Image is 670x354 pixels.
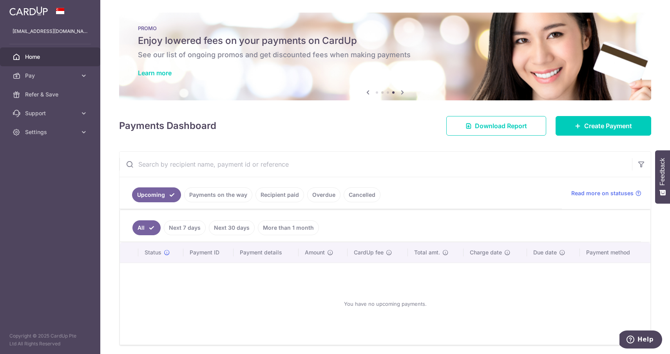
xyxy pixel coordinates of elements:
span: Create Payment [584,121,632,131]
span: Status [145,249,161,256]
span: Amount [305,249,325,256]
span: Total amt. [414,249,440,256]
a: Next 7 days [164,220,206,235]
span: Due date [533,249,557,256]
span: Download Report [475,121,527,131]
a: Next 30 days [209,220,255,235]
span: Feedback [659,158,666,185]
h6: See our list of ongoing promos and get discounted fees when making payments [138,50,632,60]
img: Latest Promos banner [119,13,651,100]
a: Download Report [446,116,546,136]
button: Feedback - Show survey [655,150,670,203]
a: Cancelled [344,187,380,202]
h4: Payments Dashboard [119,119,216,133]
span: Support [25,109,77,117]
span: Read more on statuses [571,189,634,197]
span: Home [25,53,77,61]
a: Recipient paid [255,187,304,202]
a: Read more on statuses [571,189,641,197]
span: Settings [25,128,77,136]
a: Overdue [307,187,340,202]
span: Pay [25,72,77,80]
div: You have no upcoming payments. [129,269,641,338]
span: CardUp fee [354,249,384,256]
span: Refer & Save [25,91,77,98]
a: Create Payment [556,116,651,136]
iframe: Opens a widget where you can find more information [619,330,662,350]
th: Payment ID [183,242,234,263]
th: Payment method [580,242,650,263]
a: All [132,220,161,235]
th: Payment details [234,242,299,263]
p: PROMO [138,25,632,31]
img: CardUp [9,6,48,16]
a: More than 1 month [258,220,319,235]
a: Payments on the way [184,187,252,202]
span: Charge date [470,249,502,256]
h5: Enjoy lowered fees on your payments on CardUp [138,34,632,47]
p: [EMAIL_ADDRESS][DOMAIN_NAME] [13,27,88,35]
a: Learn more [138,69,172,77]
a: Upcoming [132,187,181,202]
input: Search by recipient name, payment id or reference [120,152,632,177]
